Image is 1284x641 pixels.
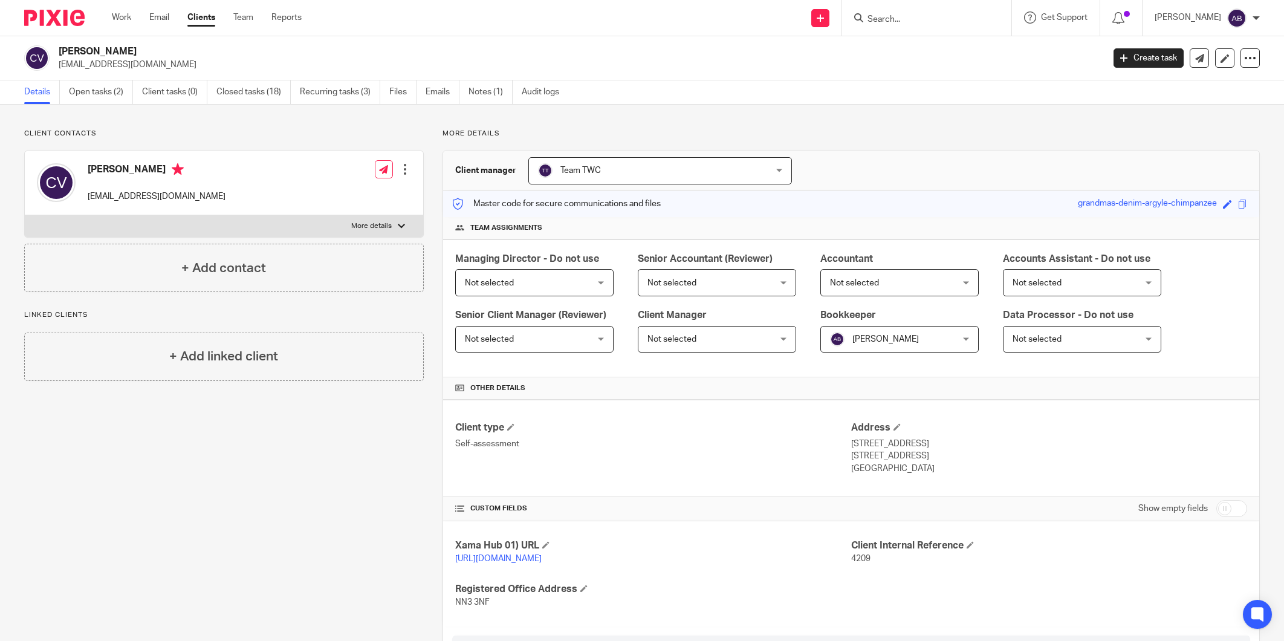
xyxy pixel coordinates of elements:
[233,11,253,24] a: Team
[142,80,207,104] a: Client tasks (0)
[172,163,184,175] i: Primary
[24,45,50,71] img: svg%3E
[452,198,661,210] p: Master code for secure communications and files
[455,539,851,552] h4: Xama Hub 01) URL
[455,438,851,450] p: Self-assessment
[522,80,568,104] a: Audit logs
[59,45,888,58] h2: [PERSON_NAME]
[1227,8,1247,28] img: svg%3E
[1003,254,1150,264] span: Accounts Assistant - Do not use
[830,279,879,287] span: Not selected
[1078,197,1217,211] div: grandmas-denim-argyle-chimpanzee
[69,80,133,104] a: Open tasks (2)
[851,421,1247,434] h4: Address
[851,463,1247,475] p: [GEOGRAPHIC_DATA]
[1138,503,1208,515] label: Show empty fields
[426,80,459,104] a: Emails
[1114,48,1184,68] a: Create task
[300,80,380,104] a: Recurring tasks (3)
[820,310,876,320] span: Bookkeeper
[1155,11,1221,24] p: [PERSON_NAME]
[470,383,525,393] span: Other details
[830,332,845,347] img: svg%3E
[1041,13,1088,22] span: Get Support
[851,438,1247,450] p: [STREET_ADDRESS]
[187,11,215,24] a: Clients
[443,129,1260,138] p: More details
[1013,279,1062,287] span: Not selected
[470,223,542,233] span: Team assignments
[59,59,1095,71] p: [EMAIL_ADDRESS][DOMAIN_NAME]
[24,80,60,104] a: Details
[465,279,514,287] span: Not selected
[455,421,851,434] h4: Client type
[88,190,225,203] p: [EMAIL_ADDRESS][DOMAIN_NAME]
[455,164,516,177] h3: Client manager
[851,450,1247,462] p: [STREET_ADDRESS]
[88,163,225,178] h4: [PERSON_NAME]
[851,539,1247,552] h4: Client Internal Reference
[389,80,417,104] a: Files
[1013,335,1062,343] span: Not selected
[455,310,606,320] span: Senior Client Manager (Reviewer)
[852,335,919,343] span: [PERSON_NAME]
[1003,310,1133,320] span: Data Processor - Do not use
[24,310,424,320] p: Linked clients
[181,259,266,278] h4: + Add contact
[112,11,131,24] a: Work
[647,279,696,287] span: Not selected
[851,555,871,563] span: 4209
[351,221,392,231] p: More details
[149,11,169,24] a: Email
[24,10,85,26] img: Pixie
[469,80,513,104] a: Notes (1)
[271,11,302,24] a: Reports
[24,129,424,138] p: Client contacts
[866,15,975,25] input: Search
[455,504,851,513] h4: CUSTOM FIELDS
[169,347,278,366] h4: + Add linked client
[820,254,873,264] span: Accountant
[455,254,599,264] span: Managing Director - Do not use
[216,80,291,104] a: Closed tasks (18)
[455,583,851,596] h4: Registered Office Address
[37,163,76,202] img: svg%3E
[647,335,696,343] span: Not selected
[638,254,773,264] span: Senior Accountant (Reviewer)
[455,555,542,563] a: [URL][DOMAIN_NAME]
[560,166,601,175] span: Team TWC
[638,310,707,320] span: Client Manager
[455,598,490,607] span: NN3 3NF
[465,335,514,343] span: Not selected
[538,163,553,178] img: svg%3E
